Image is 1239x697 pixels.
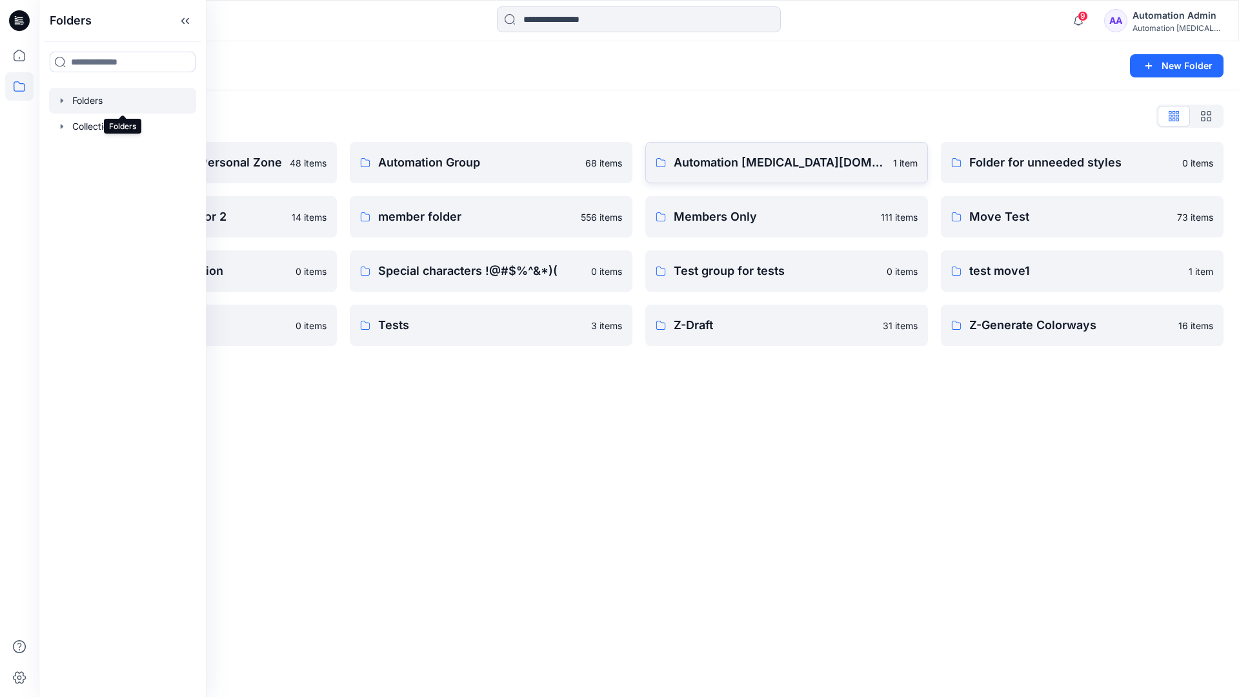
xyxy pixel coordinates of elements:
[350,196,632,237] a: member folder556 items
[941,196,1224,237] a: Move Test73 items
[941,305,1224,346] a: Z-Generate Colorways16 items
[1133,8,1223,23] div: Automation Admin
[881,210,918,224] p: 111 items
[674,316,875,334] p: Z-Draft
[883,319,918,332] p: 31 items
[969,316,1171,334] p: Z-Generate Colorways
[378,154,578,172] p: Automation Group
[581,210,622,224] p: 556 items
[585,156,622,170] p: 68 items
[1130,54,1224,77] button: New Folder
[645,196,928,237] a: Members Only111 items
[350,250,632,292] a: Special characters !@#$%^&*)(0 items
[591,265,622,278] p: 0 items
[645,142,928,183] a: Automation [MEDICAL_DATA][DOMAIN_NAME]1 item
[350,142,632,183] a: Automation Group68 items
[1104,9,1127,32] div: AA
[969,262,1181,280] p: test move1
[969,154,1174,172] p: Folder for unneeded styles
[1078,11,1088,21] span: 9
[296,265,327,278] p: 0 items
[378,316,583,334] p: Tests
[290,156,327,170] p: 48 items
[1189,265,1213,278] p: 1 item
[645,250,928,292] a: Test group for tests0 items
[1178,319,1213,332] p: 16 items
[969,208,1169,226] p: Move Test
[292,210,327,224] p: 14 items
[350,305,632,346] a: Tests3 items
[674,208,873,226] p: Members Only
[378,262,583,280] p: Special characters !@#$%^&*)(
[1182,156,1213,170] p: 0 items
[674,262,879,280] p: Test group for tests
[296,319,327,332] p: 0 items
[887,265,918,278] p: 0 items
[941,142,1224,183] a: Folder for unneeded styles0 items
[941,250,1224,292] a: test move11 item
[645,305,928,346] a: Z-Draft31 items
[674,154,885,172] p: Automation [MEDICAL_DATA][DOMAIN_NAME]
[893,156,918,170] p: 1 item
[1177,210,1213,224] p: 73 items
[591,319,622,332] p: 3 items
[378,208,573,226] p: member folder
[1133,23,1223,33] div: Automation [MEDICAL_DATA]...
